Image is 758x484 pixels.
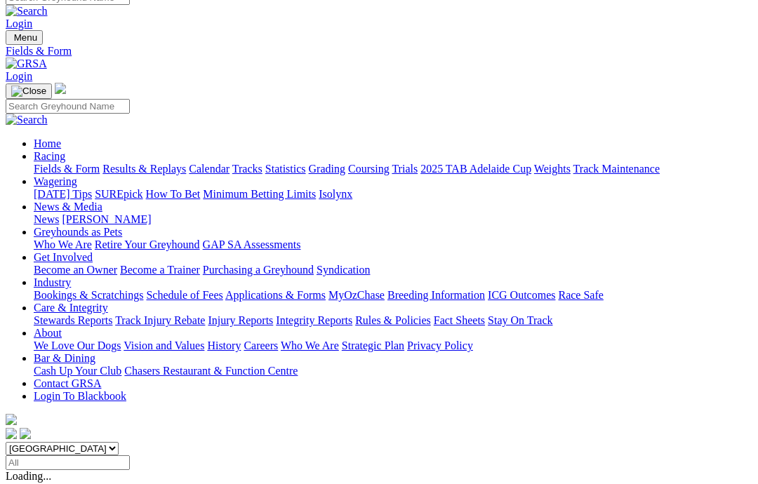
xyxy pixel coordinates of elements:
a: Weights [534,163,571,175]
a: News [34,213,59,225]
a: 2025 TAB Adelaide Cup [420,163,531,175]
div: Racing [34,163,752,175]
a: How To Bet [146,188,201,200]
a: Injury Reports [208,314,273,326]
div: Wagering [34,188,752,201]
a: Purchasing a Greyhound [203,264,314,276]
a: MyOzChase [328,289,385,301]
a: SUREpick [95,188,142,200]
a: Calendar [189,163,230,175]
a: Tracks [232,163,262,175]
div: Get Involved [34,264,752,276]
img: facebook.svg [6,428,17,439]
a: Retire Your Greyhound [95,238,200,250]
a: Fields & Form [34,163,100,175]
a: Race Safe [558,289,603,301]
button: Toggle navigation [6,83,52,99]
img: Search [6,5,48,18]
a: Stewards Reports [34,314,112,326]
a: Coursing [348,163,390,175]
a: Home [34,137,61,149]
img: logo-grsa-white.png [55,83,66,94]
button: Toggle navigation [6,30,43,45]
a: Grading [309,163,345,175]
a: Fact Sheets [434,314,485,326]
span: Loading... [6,470,51,482]
a: Who We Are [281,340,339,351]
a: Racing [34,150,65,162]
a: Schedule of Fees [146,289,222,301]
a: Chasers Restaurant & Function Centre [124,365,298,377]
a: Track Injury Rebate [115,314,205,326]
a: Login [6,70,32,82]
a: Breeding Information [387,289,485,301]
a: Cash Up Your Club [34,365,121,377]
a: Rules & Policies [355,314,431,326]
a: Fields & Form [6,45,752,58]
a: Industry [34,276,71,288]
a: Contact GRSA [34,377,101,389]
a: Login [6,18,32,29]
div: Industry [34,289,752,302]
input: Select date [6,455,130,470]
a: Get Involved [34,251,93,263]
a: ICG Outcomes [488,289,555,301]
a: Strategic Plan [342,340,404,351]
a: Syndication [317,264,370,276]
div: Bar & Dining [34,365,752,377]
div: About [34,340,752,352]
a: Stay On Track [488,314,552,326]
div: News & Media [34,213,752,226]
img: GRSA [6,58,47,70]
a: Bookings & Scratchings [34,289,143,301]
a: Become an Owner [34,264,117,276]
a: About [34,327,62,339]
a: Trials [392,163,418,175]
a: Statistics [265,163,306,175]
a: Privacy Policy [407,340,473,351]
a: [DATE] Tips [34,188,92,200]
a: Track Maintenance [573,163,660,175]
input: Search [6,99,130,114]
a: Careers [244,340,278,351]
a: [PERSON_NAME] [62,213,151,225]
a: Become a Trainer [120,264,200,276]
a: We Love Our Dogs [34,340,121,351]
a: Vision and Values [124,340,204,351]
div: Care & Integrity [34,314,752,327]
a: Integrity Reports [276,314,352,326]
a: Bar & Dining [34,352,95,364]
a: Greyhounds as Pets [34,226,122,238]
a: News & Media [34,201,102,213]
a: Wagering [34,175,77,187]
a: GAP SA Assessments [203,238,301,250]
a: History [207,340,241,351]
img: twitter.svg [20,428,31,439]
a: Applications & Forms [225,289,326,301]
img: Close [11,86,46,97]
a: Care & Integrity [34,302,108,314]
a: Login To Blackbook [34,390,126,402]
div: Greyhounds as Pets [34,238,752,251]
img: Search [6,114,48,126]
a: Isolynx [319,188,352,200]
a: Minimum Betting Limits [203,188,316,200]
a: Results & Replays [102,163,186,175]
img: logo-grsa-white.png [6,414,17,425]
a: Who We Are [34,238,92,250]
span: Menu [14,32,37,43]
